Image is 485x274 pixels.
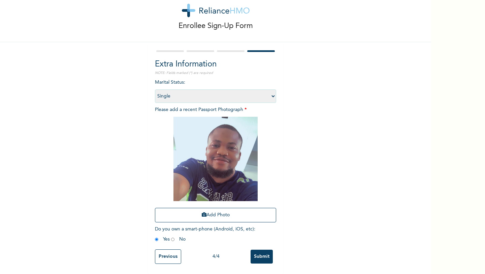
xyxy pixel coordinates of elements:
div: 4 / 4 [181,253,251,260]
span: Do you own a smart-phone (Android, iOS, etc) : Yes No [155,227,255,242]
img: logo [182,4,250,17]
p: Enrollee Sign-Up Form [179,21,253,32]
h2: Extra Information [155,58,276,71]
button: Add Photo [155,208,276,222]
p: NOTE: Fields marked (*) are required [155,71,276,76]
span: Marital Status : [155,80,276,99]
img: Crop [173,117,258,201]
span: Please add a recent Passport Photograph [155,107,276,226]
input: Submit [251,250,273,264]
input: Previous [155,249,181,264]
